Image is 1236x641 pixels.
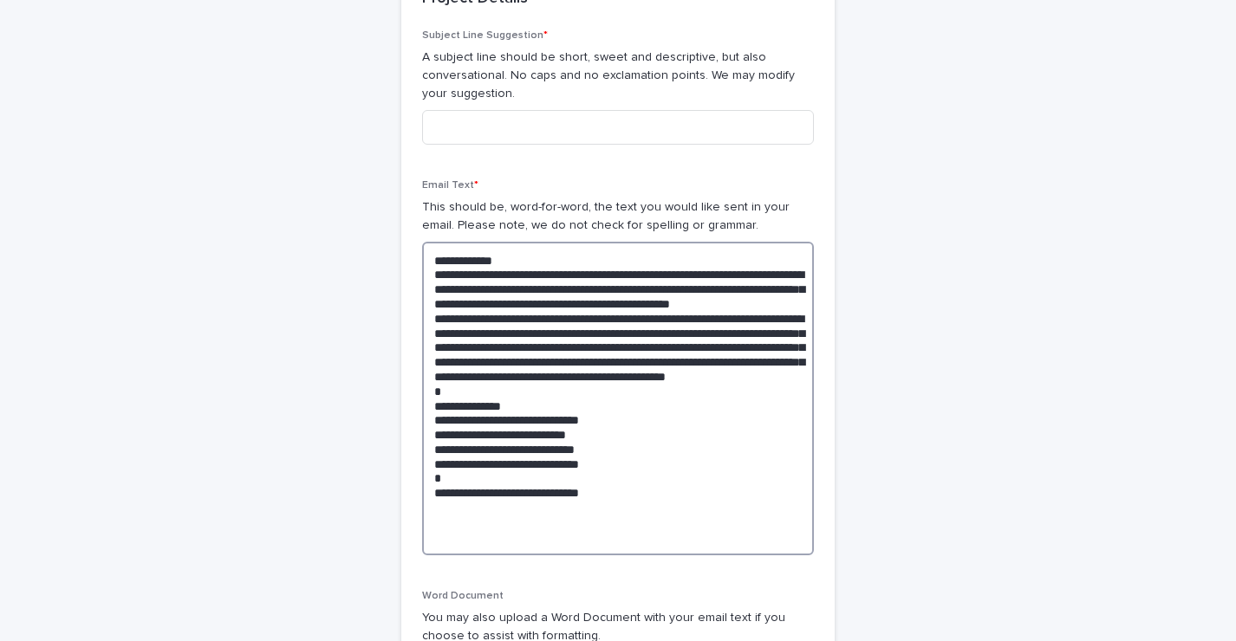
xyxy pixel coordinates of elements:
[422,591,504,601] span: Word Document
[422,180,478,191] span: Email Text
[422,30,548,41] span: Subject Line Suggestion
[422,49,814,102] p: A subject line should be short, sweet and descriptive, but also conversational. No caps and no ex...
[422,198,814,235] p: This should be, word-for-word, the text you would like sent in your email. Please note, we do not...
